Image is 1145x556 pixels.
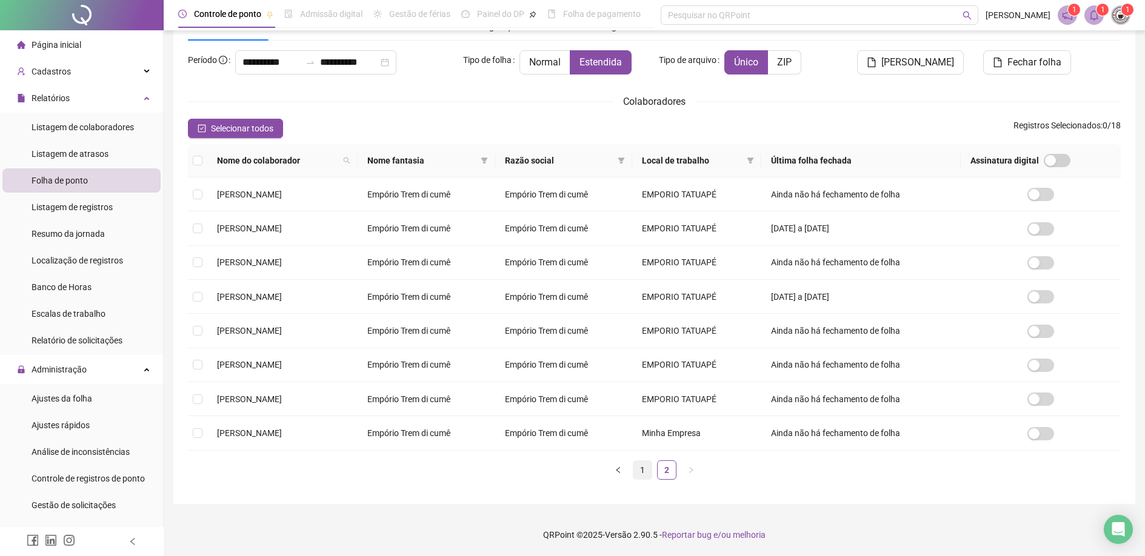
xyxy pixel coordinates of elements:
span: [PERSON_NAME] [217,394,282,404]
span: Painel do DP [477,9,524,19]
td: EMPORIO TATUAPÉ [632,246,761,280]
span: Listagem de registros [32,202,113,212]
span: [PERSON_NAME] [217,223,282,233]
td: Empório Trem di cumê [495,211,633,245]
span: Ajustes rápidos [32,420,90,430]
span: Gestão de solicitações [32,500,116,510]
td: Empório Trem di cumê [358,246,495,280]
span: Folha de pagamento [563,9,641,19]
td: [DATE] a [DATE] [761,280,960,314]
span: Cadastros [32,67,71,76]
span: filter [744,151,756,170]
span: bell [1089,10,1100,21]
td: EMPORIO TATUAPÉ [632,211,761,245]
span: [PERSON_NAME] [217,326,282,336]
span: Ainda não há fechamento de folha [771,394,900,404]
button: [PERSON_NAME] [857,50,964,74]
button: Selecionar todos [188,119,283,138]
a: 2 [658,461,676,479]
span: file [993,58,1003,67]
span: Ainda não há fechamento de folha [771,326,900,336]
span: filter [747,157,754,164]
td: Empório Trem di cumê [495,177,633,211]
span: info-circle [219,56,227,64]
button: left [609,460,628,480]
span: Gestão de férias [389,9,450,19]
span: Nome fantasia [367,154,476,167]
td: Empório Trem di cumê [358,177,495,211]
td: Empório Trem di cumê [358,382,495,416]
span: Normal [529,56,561,68]
span: sun [373,10,382,18]
td: Empório Trem di cumê [495,382,633,416]
span: clock-circle [178,10,187,18]
span: : 0 / 18 [1013,119,1121,138]
sup: Atualize o seu contato no menu Meus Dados [1121,4,1133,16]
span: Listagem de colaboradores [32,122,134,132]
span: Listagem de atrasos [32,149,108,159]
td: Empório Trem di cumê [358,314,495,348]
span: facebook [27,534,39,546]
span: left [615,466,622,474]
span: Selecionar todos [211,122,273,135]
td: Empório Trem di cumê [358,348,495,382]
span: Assinatura digital [970,154,1039,167]
span: Análise de inconsistências [32,447,130,457]
span: Controle de registros de ponto [32,474,145,483]
span: ZIP [777,56,792,68]
span: Estendida [579,56,622,68]
span: Admissão digital [300,9,362,19]
span: [PERSON_NAME] [217,360,282,369]
button: right [681,460,701,480]
span: left [129,537,137,546]
span: 1 [1072,5,1077,14]
td: Empório Trem di cumê [358,416,495,450]
sup: 1 [1068,4,1080,16]
span: [PERSON_NAME] [986,8,1050,22]
span: Reportar bug e/ou melhoria [662,530,766,540]
img: 63702 [1112,6,1130,24]
td: EMPORIO TATUAPÉ [632,348,761,382]
td: Empório Trem di cumê [495,314,633,348]
td: EMPORIO TATUAPÉ [632,280,761,314]
span: filter [481,157,488,164]
span: Tipo de folha [463,53,512,67]
span: pushpin [529,11,536,18]
span: [PERSON_NAME] [217,428,282,438]
span: [PERSON_NAME] [217,190,282,199]
span: search [343,157,350,164]
span: Tipo de arquivo [659,53,716,67]
span: Ajustes da folha [32,394,92,403]
span: [PERSON_NAME] [217,257,282,267]
span: to [305,58,315,67]
span: Relatório de solicitações [32,336,122,345]
li: 2 [657,460,676,480]
td: Empório Trem di cumê [358,280,495,314]
span: Ainda não há fechamento de folha [771,360,900,369]
span: search [963,11,972,20]
span: Regras alteradas [602,22,666,31]
span: file [867,58,876,67]
span: filter [478,151,490,170]
td: Empório Trem di cumê [495,416,633,450]
span: book [547,10,556,18]
span: user-add [17,67,25,75]
span: pushpin [266,11,273,18]
span: Resumo da jornada [32,229,105,239]
span: Controle de ponto [194,9,261,19]
span: filter [618,157,625,164]
span: Nome do colaborador [217,154,338,167]
span: Único [734,56,758,68]
td: EMPORIO TATUAPÉ [632,382,761,416]
span: Local de trabalho [642,154,742,167]
a: 1 [633,461,652,479]
td: EMPORIO TATUAPÉ [632,177,761,211]
td: Empório Trem di cumê [358,211,495,245]
sup: 1 [1097,4,1109,16]
span: file [17,93,25,102]
span: Administração [32,365,87,374]
td: EMPORIO TATUAPÉ [632,314,761,348]
span: Escalas de trabalho [32,309,105,319]
span: Ainda não há fechamento de folha [771,257,900,267]
td: [DATE] a [DATE] [761,211,960,245]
